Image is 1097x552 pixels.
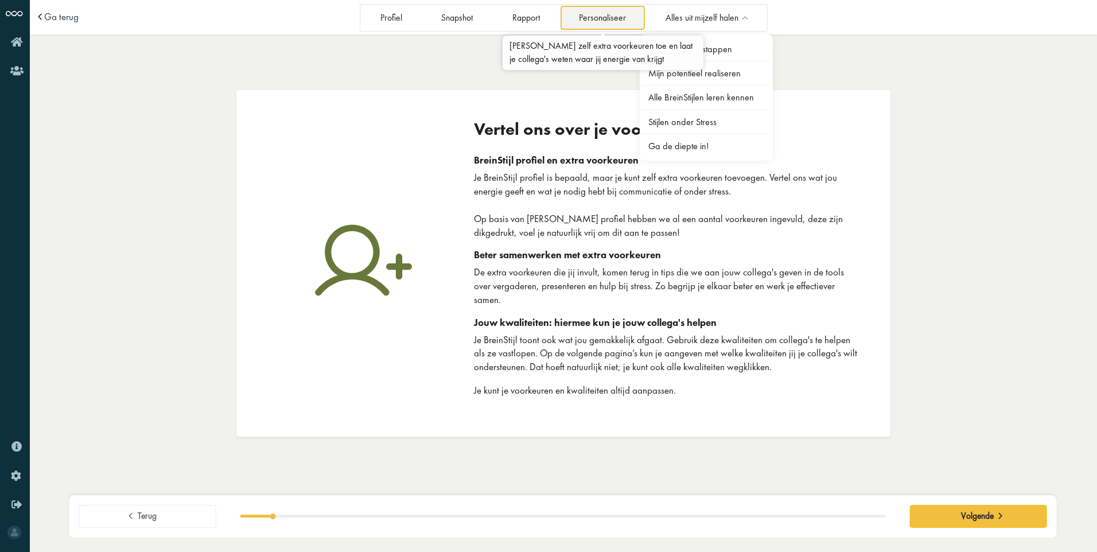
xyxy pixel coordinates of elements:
[493,6,558,29] a: Rapport
[961,511,994,522] span: Volgende
[138,511,157,522] span: Terug
[423,6,492,29] a: Snapshot
[474,154,861,166] div: BreinStijl profiel en extra voorkeuren
[474,317,861,328] div: Jouw kwaliteiten: hiermee kun je jouw collega's helpen
[909,505,1047,528] button: Volgende
[561,6,645,29] a: Personaliseer
[474,119,861,140] div: Vertel ons over je voorkeuren
[474,384,861,398] p: Je kunt je voorkeuren en kwaliteiten altijd aanpassen.
[474,266,861,306] p: De extra voorkeuren die jij invult, komen terug in tips die we aan jouw collega's geven in de too...
[642,111,771,133] a: Stijlen onder Stress
[474,249,861,261] div: Beter samenwerken met extra voorkeuren
[642,86,771,108] a: Alle BreinStijlen leren kennen
[642,38,771,60] a: Uit mijn valkuil stappen
[361,6,421,29] a: Profiel
[474,333,861,374] p: Je BreinStijl toont ook wat jou gemakkelijk afgaat. Gebruik deze kwaliteiten om collega's te help...
[647,6,765,29] a: Alles uit mijzelf halen
[642,135,771,157] a: Ga de diepte in!
[44,12,79,22] a: Ga terug
[666,13,738,23] span: Alles uit mijzelf halen
[642,62,771,84] a: Mijn potentieel realiseren
[474,171,861,239] p: Je BreinStijl profiel is bepaald, maar je kunt zelf extra voorkeuren toevoegen. Vertel ons wat jo...
[79,505,216,528] button: Terug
